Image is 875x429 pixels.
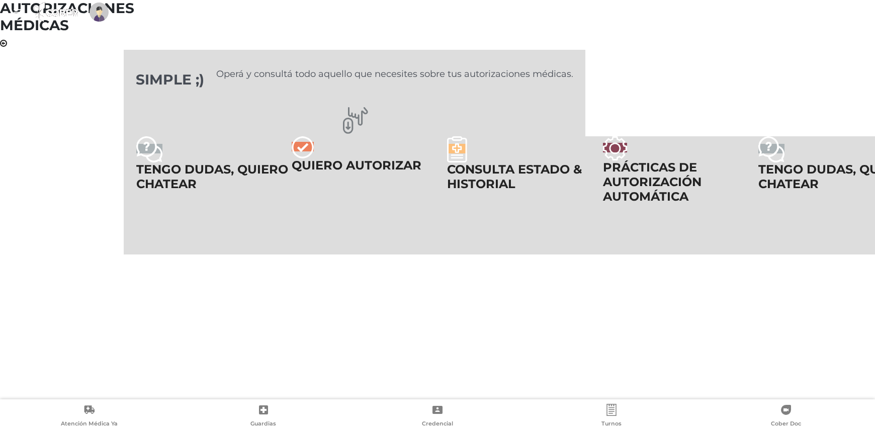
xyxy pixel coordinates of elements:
h4: Prácticas de autorización automática [603,160,758,204]
span: Credencial [422,420,453,429]
h3: Simple ;) [136,71,204,89]
a: Prácticas de autorización automática [603,143,758,204]
span: Atención Médica Ya [61,420,118,429]
img: profile-placeholder.svg [90,3,109,22]
img: Cober_menu-lines-white.svg [12,6,25,19]
a: Credencial [351,403,524,429]
a: Atención Médica Ya [2,403,176,429]
a: Quiero autorizar [292,142,447,173]
span: Cober Doc [771,420,801,429]
h4: Quiero autorizar [292,158,447,173]
span: Guardias [250,420,276,429]
p: Operá y consultá todo aquello que necesites sobre tus autorizaciones médicas. [216,68,573,80]
a: Turnos [524,403,698,429]
span: Turnos [601,420,622,429]
a: Guardias [176,403,350,429]
a: Cober Doc [699,403,873,429]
